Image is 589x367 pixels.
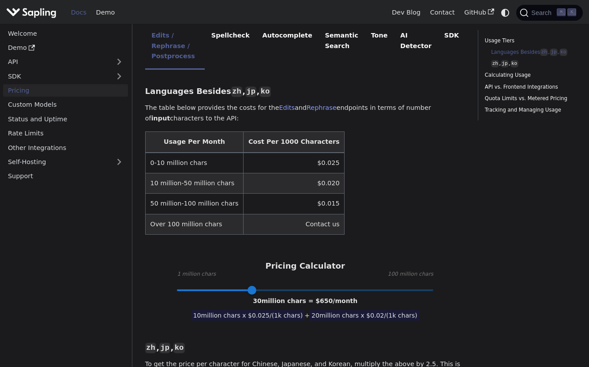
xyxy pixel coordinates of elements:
[485,83,573,91] a: API vs. Frontend Integrations
[3,41,128,54] a: Demo
[307,104,337,111] a: Rephrase
[3,56,110,68] a: API
[173,343,184,353] code: ko
[145,194,243,214] td: 50 million-100 million chars
[191,310,305,321] span: 10 million chars x $ 0.025 /(1k chars)
[491,60,499,67] code: zh
[151,115,170,122] strong: input
[304,312,310,319] span: +
[205,24,256,70] li: Spellcheck
[485,106,573,114] a: Tracking and Managing Usage
[3,170,128,183] a: Support
[529,9,557,16] span: Search
[145,132,243,153] th: Usage Per Month
[485,37,573,45] a: Usage Tiers
[145,173,243,194] td: 10 million-50 million chars
[145,86,465,97] h3: Languages Besides , ,
[387,6,425,19] a: Dev Blog
[244,132,345,153] th: Cost Per 1000 Characters
[253,297,357,304] span: 30 million chars = $ 650 /month
[3,141,128,154] a: Other Integrations
[244,153,345,173] td: $0.025
[491,60,570,68] a: zh,jp,ko
[501,60,509,67] code: jp
[256,24,319,70] li: Autocomplete
[3,112,128,125] a: Status and Uptime
[364,24,394,70] li: Tone
[244,194,345,214] td: $0.015
[145,343,156,353] code: zh
[394,24,438,70] li: AI Detector
[3,127,128,140] a: Rate Limits
[6,6,60,19] a: Sapling.ai
[6,6,56,19] img: Sapling.ai
[510,60,518,67] code: ko
[438,24,465,70] li: SDK
[3,27,128,40] a: Welcome
[557,8,566,16] kbd: ⌘
[3,98,128,111] a: Custom Models
[259,86,270,97] code: ko
[559,49,567,56] code: ko
[388,270,433,279] span: 100 million chars
[145,24,205,70] li: Edits / Rephrase / Postprocess
[110,56,128,68] button: Expand sidebar category 'API'
[279,104,295,111] a: Edits
[319,24,364,70] li: Semantic Search
[516,5,582,21] button: Search (Command+K)
[266,261,345,271] h3: Pricing Calculator
[310,310,419,321] span: 20 million chars x $ 0.02 /(1k chars)
[159,343,170,353] code: jp
[3,84,128,97] a: Pricing
[491,48,570,56] a: Languages Besideszh,jp,ko
[540,49,548,56] code: zh
[110,70,128,82] button: Expand sidebar category 'SDK'
[244,173,345,194] td: $0.020
[3,156,128,169] a: Self-Hosting
[550,49,558,56] code: jp
[177,270,216,279] span: 1 million chars
[245,86,256,97] code: jp
[244,214,345,234] td: Contact us
[499,6,512,19] button: Switch between dark and light mode (currently system mode)
[145,214,243,234] td: Over 100 million chars
[145,153,243,173] td: 0-10 million chars
[145,103,465,124] p: The table below provides the costs for the and endpoints in terms of number of characters to the ...
[459,6,499,19] a: GitHub
[425,6,460,19] a: Contact
[485,71,573,79] a: Calculating Usage
[145,343,465,353] h3: , ,
[3,70,110,82] a: SDK
[485,94,573,103] a: Quota Limits vs. Metered Pricing
[231,86,242,97] code: zh
[567,8,576,16] kbd: K
[66,6,91,19] a: Docs
[91,6,120,19] a: Demo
